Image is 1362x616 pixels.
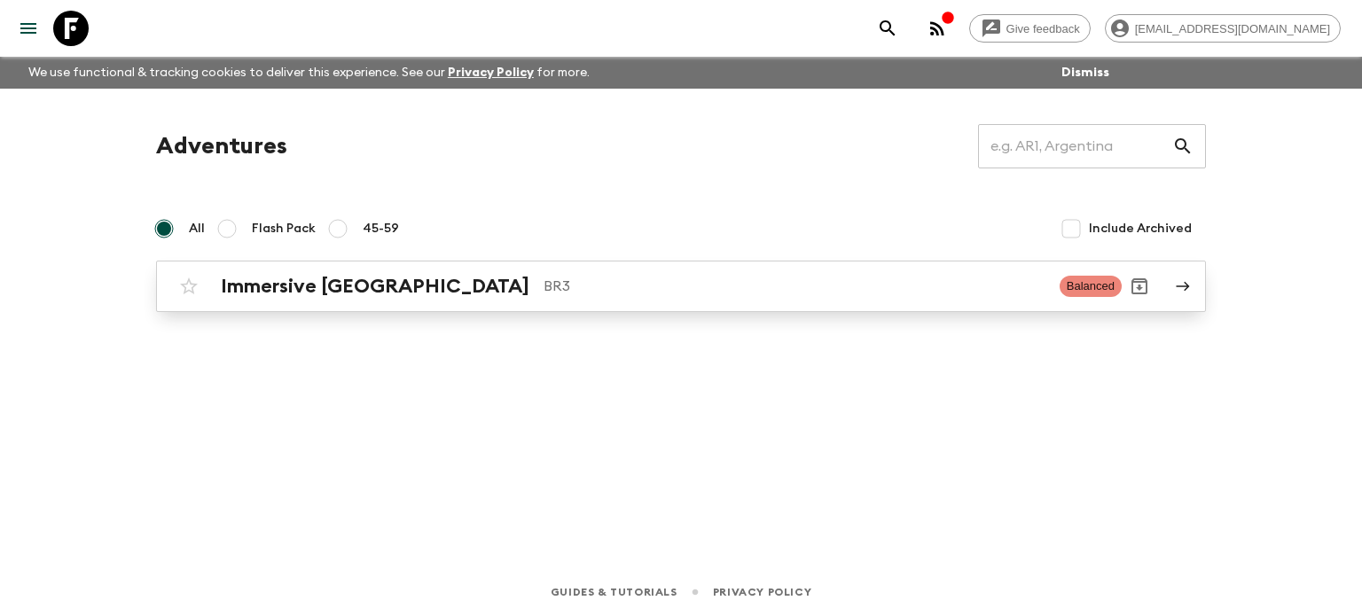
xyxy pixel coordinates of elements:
div: [EMAIL_ADDRESS][DOMAIN_NAME] [1105,14,1341,43]
span: 45-59 [363,220,399,238]
span: All [189,220,205,238]
a: Privacy Policy [448,66,534,79]
h2: Immersive [GEOGRAPHIC_DATA] [221,275,529,298]
h1: Adventures [156,129,287,164]
p: We use functional & tracking cookies to deliver this experience. See our for more. [21,57,597,89]
button: Dismiss [1057,60,1114,85]
span: Give feedback [997,22,1090,35]
button: menu [11,11,46,46]
button: search adventures [870,11,905,46]
p: BR3 [544,276,1045,297]
a: Immersive [GEOGRAPHIC_DATA]BR3BalancedArchive [156,261,1206,312]
a: Give feedback [969,14,1091,43]
span: Flash Pack [252,220,316,238]
span: [EMAIL_ADDRESS][DOMAIN_NAME] [1125,22,1340,35]
span: Include Archived [1089,220,1192,238]
a: Guides & Tutorials [551,582,677,602]
span: Balanced [1060,276,1122,297]
input: e.g. AR1, Argentina [978,121,1172,171]
a: Privacy Policy [713,582,811,602]
button: Archive [1122,269,1157,304]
